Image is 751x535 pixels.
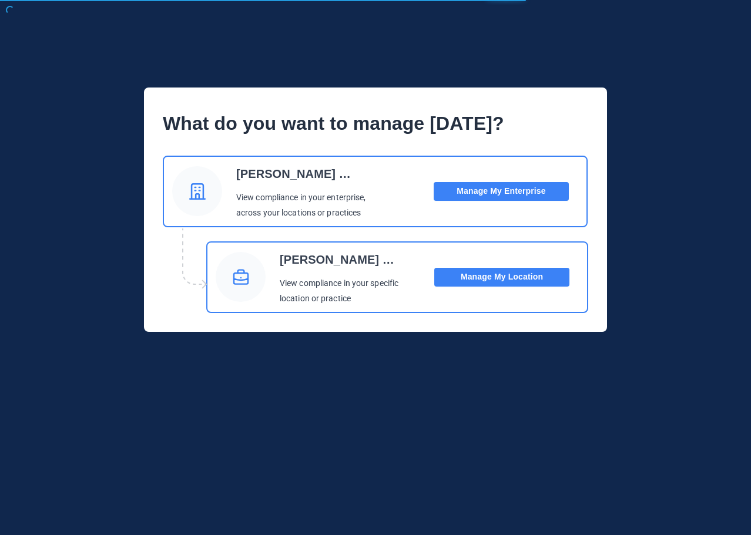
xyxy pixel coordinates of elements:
[236,206,366,221] p: across your locations or practices
[280,276,400,291] p: View compliance in your specific
[280,248,400,271] p: Holmes and Palmer Orthodontics - Hurricane
[163,106,588,141] p: What do you want to manage [DATE]?
[434,268,569,287] button: Manage My Location
[434,182,569,201] button: Manage My Enterprise
[236,162,357,186] p: Holmes and Palmer Orthodontics
[236,190,366,206] p: View compliance in your enterprise,
[280,291,400,307] p: location or practice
